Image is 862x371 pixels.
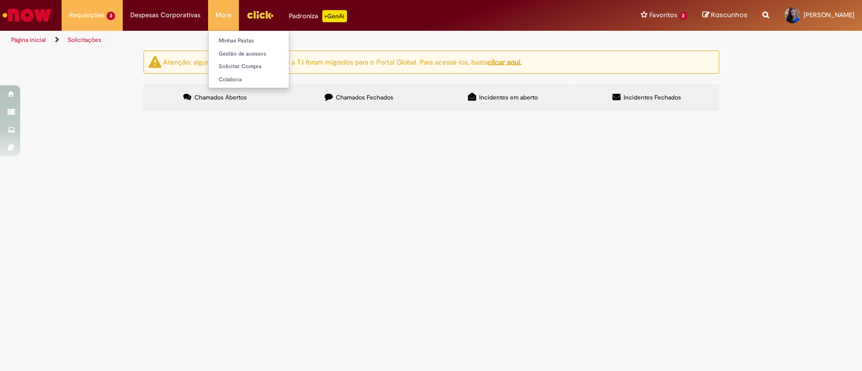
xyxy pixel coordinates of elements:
span: [PERSON_NAME] [803,11,854,19]
ul: Trilhas de página [8,31,567,49]
a: Solicitar Compra [209,61,320,72]
span: Requisições [69,10,105,20]
img: ServiceNow [1,5,53,25]
span: Rascunhos [711,10,747,20]
a: Página inicial [11,36,46,44]
a: Gestão de acessos [209,48,320,60]
div: Padroniza [289,10,347,22]
span: Chamados Abertos [194,93,247,101]
a: clicar aqui. [488,57,522,66]
p: +GenAi [322,10,347,22]
span: 3 [107,12,115,20]
span: Despesas Corporativas [130,10,200,20]
span: Favoritos [649,10,677,20]
a: Colabora [209,74,320,85]
span: More [216,10,231,20]
ng-bind-html: Atenção: alguns chamados relacionados a T.I foram migrados para o Portal Global. Para acessá-los,... [163,57,522,66]
span: Chamados Fechados [336,93,393,101]
span: 3 [679,12,687,20]
ul: More [208,30,289,88]
img: click_logo_yellow_360x200.png [246,7,274,22]
a: Rascunhos [702,11,747,20]
a: Minhas Pastas [209,35,320,46]
span: Incidentes em aberto [479,93,538,101]
span: Incidentes Fechados [624,93,681,101]
a: Solicitações [68,36,102,44]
